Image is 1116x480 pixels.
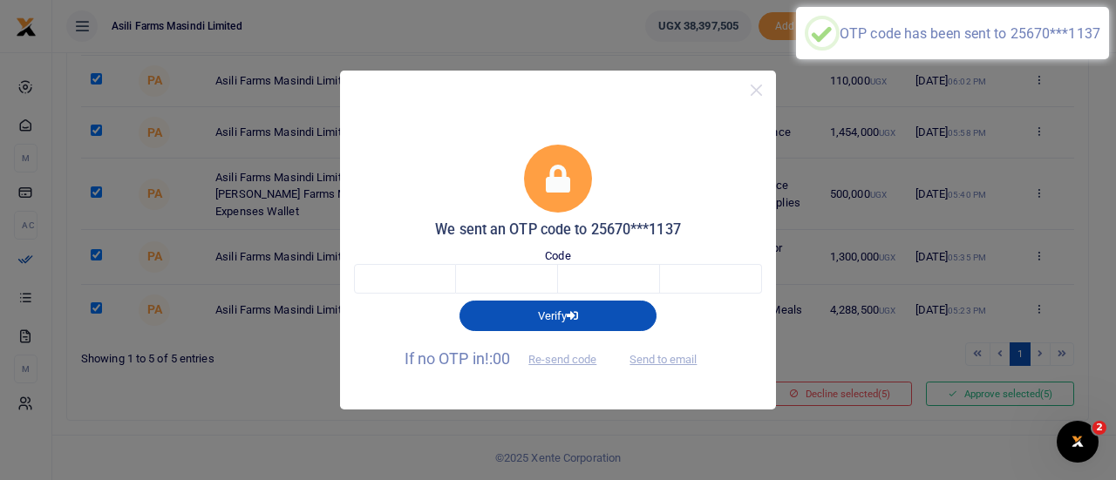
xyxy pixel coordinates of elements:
[840,25,1100,42] div: OTP code has been sent to 25670***1137
[1092,421,1106,435] span: 2
[485,349,510,368] span: !:00
[459,301,657,330] button: Verify
[1057,421,1099,463] iframe: Intercom live chat
[405,349,612,368] span: If no OTP in
[354,221,762,239] h5: We sent an OTP code to 25670***1137
[545,247,570,265] label: Code
[744,78,769,103] button: Close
